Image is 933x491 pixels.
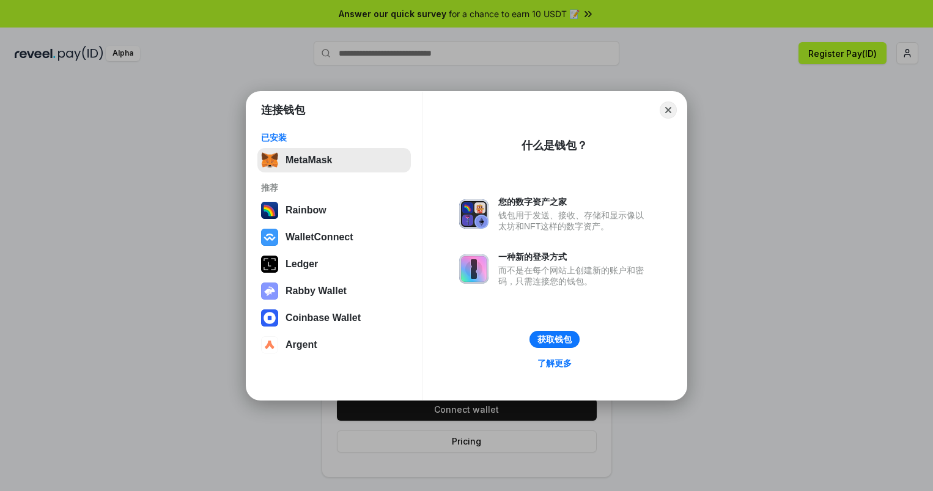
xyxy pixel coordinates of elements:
h1: 连接钱包 [261,103,305,117]
div: 推荐 [261,182,407,193]
div: 获取钱包 [537,334,572,345]
button: 获取钱包 [529,331,580,348]
button: Close [660,102,677,119]
div: WalletConnect [286,232,353,243]
div: Rabby Wallet [286,286,347,297]
img: svg+xml,%3Csvg%20xmlns%3D%22http%3A%2F%2Fwww.w3.org%2F2000%2Fsvg%22%20fill%3D%22none%22%20viewBox... [459,254,489,284]
img: svg+xml,%3Csvg%20width%3D%2228%22%20height%3D%2228%22%20viewBox%3D%220%200%2028%2028%22%20fill%3D... [261,336,278,353]
div: 而不是在每个网站上创建新的账户和密码，只需连接您的钱包。 [498,265,650,287]
div: Rainbow [286,205,326,216]
div: 一种新的登录方式 [498,251,650,262]
button: Rainbow [257,198,411,223]
img: svg+xml,%3Csvg%20xmlns%3D%22http%3A%2F%2Fwww.w3.org%2F2000%2Fsvg%22%20fill%3D%22none%22%20viewBox... [261,282,278,300]
button: Coinbase Wallet [257,306,411,330]
div: 已安装 [261,132,407,143]
div: 钱包用于发送、接收、存储和显示像以太坊和NFT这样的数字资产。 [498,210,650,232]
div: 什么是钱包？ [522,138,588,153]
div: 了解更多 [537,358,572,369]
a: 了解更多 [530,355,579,371]
img: svg+xml,%3Csvg%20xmlns%3D%22http%3A%2F%2Fwww.w3.org%2F2000%2Fsvg%22%20fill%3D%22none%22%20viewBox... [459,199,489,229]
button: WalletConnect [257,225,411,249]
button: Ledger [257,252,411,276]
img: svg+xml,%3Csvg%20fill%3D%22none%22%20height%3D%2233%22%20viewBox%3D%220%200%2035%2033%22%20width%... [261,152,278,169]
div: MetaMask [286,155,332,166]
img: svg+xml,%3Csvg%20width%3D%2228%22%20height%3D%2228%22%20viewBox%3D%220%200%2028%2028%22%20fill%3D... [261,229,278,246]
div: Ledger [286,259,318,270]
div: 您的数字资产之家 [498,196,650,207]
img: svg+xml,%3Csvg%20width%3D%22120%22%20height%3D%22120%22%20viewBox%3D%220%200%20120%20120%22%20fil... [261,202,278,219]
div: Coinbase Wallet [286,312,361,323]
button: Argent [257,333,411,357]
button: Rabby Wallet [257,279,411,303]
button: MetaMask [257,148,411,172]
img: svg+xml,%3Csvg%20width%3D%2228%22%20height%3D%2228%22%20viewBox%3D%220%200%2028%2028%22%20fill%3D... [261,309,278,327]
div: Argent [286,339,317,350]
img: svg+xml,%3Csvg%20xmlns%3D%22http%3A%2F%2Fwww.w3.org%2F2000%2Fsvg%22%20width%3D%2228%22%20height%3... [261,256,278,273]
